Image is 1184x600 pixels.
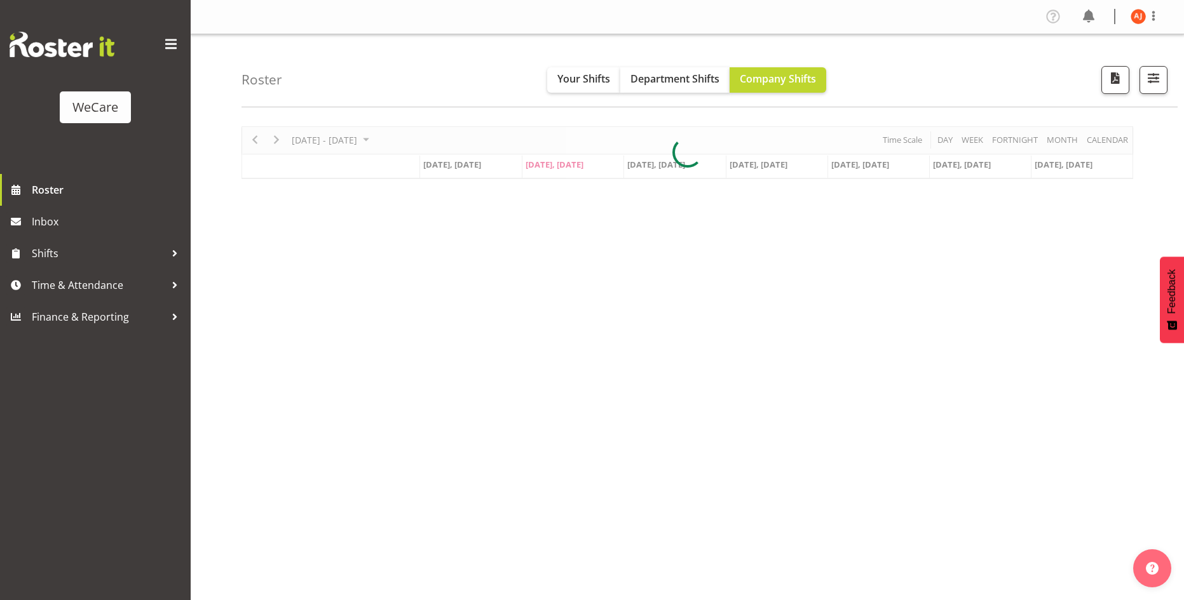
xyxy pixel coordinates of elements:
[1140,66,1167,94] button: Filter Shifts
[557,72,610,86] span: Your Shifts
[32,180,184,199] span: Roster
[32,212,184,231] span: Inbox
[32,307,165,326] span: Finance & Reporting
[730,67,826,93] button: Company Shifts
[1146,562,1159,575] img: help-xxl-2.png
[1101,66,1129,94] button: Download a PDF of the roster according to the set date range.
[1160,257,1184,343] button: Feedback - Show survey
[1166,269,1178,314] span: Feedback
[620,67,730,93] button: Department Shifts
[32,276,165,295] span: Time & Attendance
[740,72,816,86] span: Company Shifts
[32,244,165,263] span: Shifts
[630,72,719,86] span: Department Shifts
[547,67,620,93] button: Your Shifts
[1131,9,1146,24] img: amy-johannsen10467.jpg
[72,98,118,117] div: WeCare
[10,32,114,57] img: Rosterit website logo
[242,72,282,87] h4: Roster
